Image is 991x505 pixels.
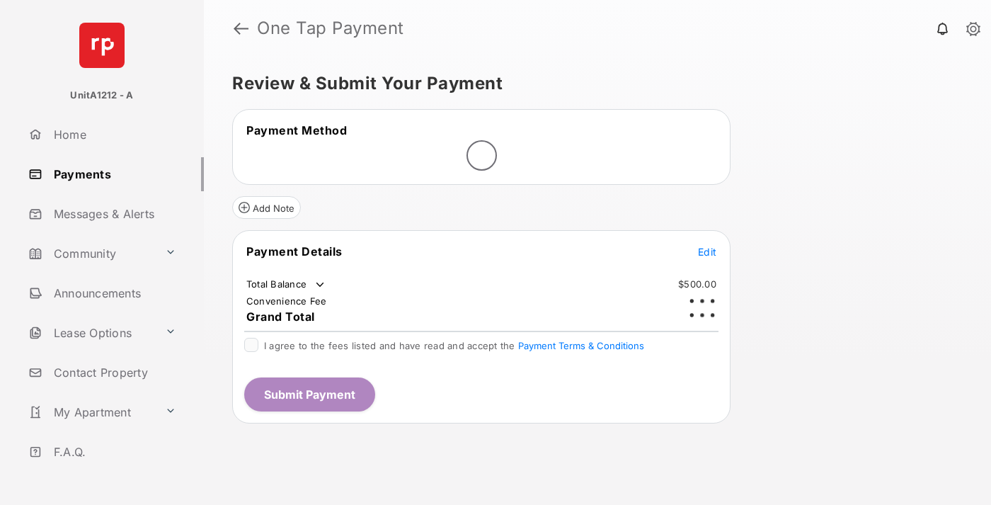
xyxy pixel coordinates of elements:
[246,123,347,137] span: Payment Method
[23,276,204,310] a: Announcements
[698,244,716,259] button: Edit
[23,395,159,429] a: My Apartment
[518,340,644,351] button: I agree to the fees listed and have read and accept the
[244,378,375,412] button: Submit Payment
[23,157,204,191] a: Payments
[246,244,343,259] span: Payment Details
[246,278,327,292] td: Total Balance
[698,246,716,258] span: Edit
[23,197,204,231] a: Messages & Alerts
[23,316,159,350] a: Lease Options
[257,20,404,37] strong: One Tap Payment
[264,340,644,351] span: I agree to the fees listed and have read and accept the
[23,118,204,152] a: Home
[246,295,328,307] td: Convenience Fee
[246,310,315,324] span: Grand Total
[23,237,159,271] a: Community
[70,89,133,103] p: UnitA1212 - A
[232,196,301,219] button: Add Note
[23,356,204,390] a: Contact Property
[23,435,204,469] a: F.A.Q.
[232,75,951,92] h5: Review & Submit Your Payment
[677,278,717,290] td: $500.00
[79,23,125,68] img: svg+xml;base64,PHN2ZyB4bWxucz0iaHR0cDovL3d3dy53My5vcmcvMjAwMC9zdmciIHdpZHRoPSI2NCIgaGVpZ2h0PSI2NC...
